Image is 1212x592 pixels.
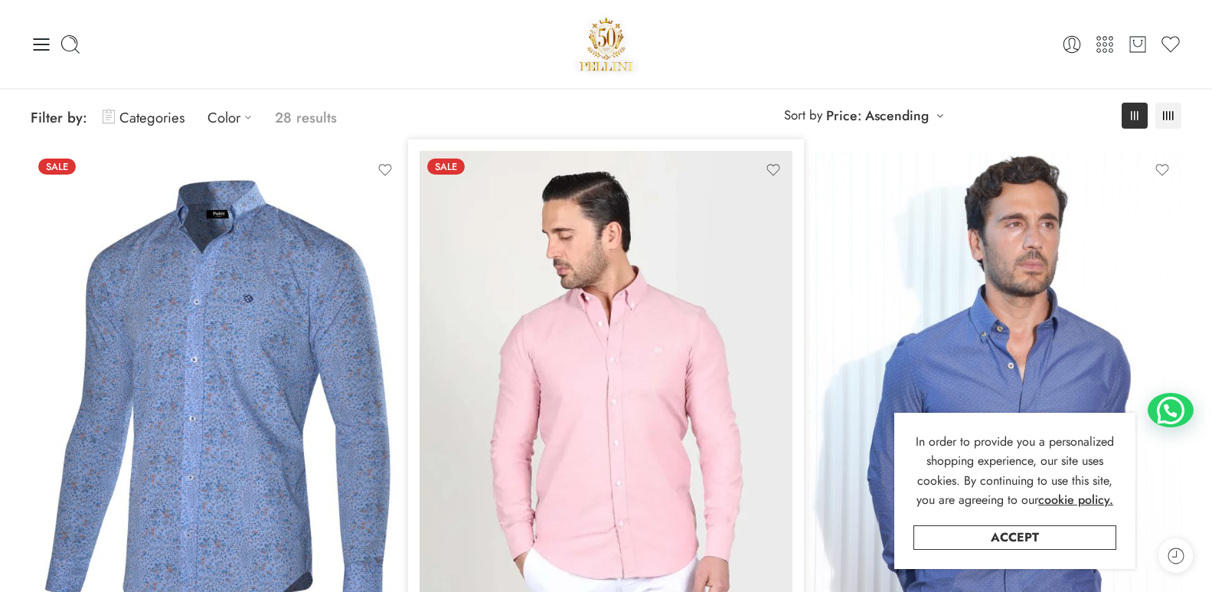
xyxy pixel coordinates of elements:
span: Sale [38,159,76,175]
span: Sale [427,159,465,175]
a: Color [207,100,260,136]
a: Cart [1127,34,1148,55]
a: Wishlist [1160,34,1181,55]
img: Pellini [573,11,639,77]
a: Categories [103,100,185,136]
a: Pellini - [573,11,639,77]
span: In order to provide you a personalized shopping experience, our site uses cookies. By continuing ... [916,433,1114,509]
a: Login / Register [1061,34,1083,55]
span: Filter by: [31,107,87,128]
p: 28 results [275,100,337,136]
span: Sort by [784,103,822,128]
a: Accept [913,525,1116,550]
a: cookie policy. [1038,490,1113,510]
a: Price: Ascending [826,105,929,126]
